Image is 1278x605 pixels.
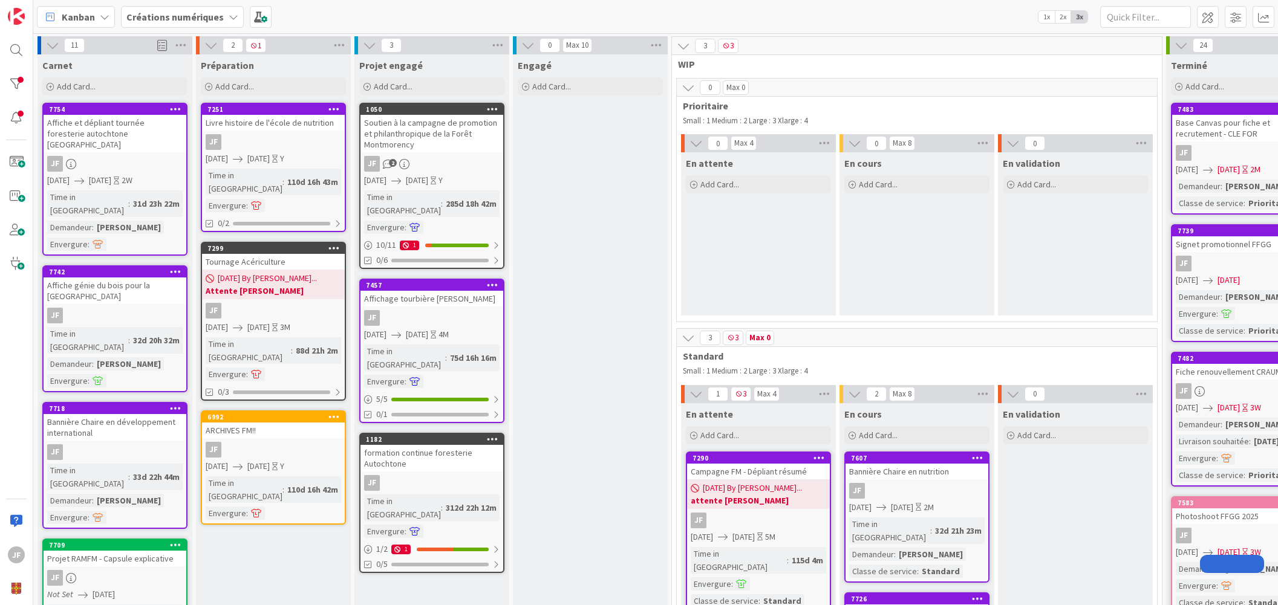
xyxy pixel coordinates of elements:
[284,483,341,496] div: 110d 16h 42m
[122,174,132,187] div: 2W
[126,11,224,23] b: Créations numériques
[360,434,503,445] div: 1182
[1176,274,1198,286] span: [DATE]
[445,351,447,364] span: :
[201,410,346,525] a: 6992ARCHIVES FM!!JF[DATE][DATE]YTime in [GEOGRAPHIC_DATA]:110d 16h 42mEnvergure:
[360,392,503,407] div: 5/5
[280,460,284,473] div: Y
[47,221,92,234] div: Demandeur
[202,412,345,422] div: 6992
[246,38,266,53] span: 1
[917,565,919,578] span: :
[849,548,894,561] div: Demandeur
[406,174,428,187] span: [DATE]
[1244,468,1245,482] span: :
[391,545,411,554] div: 1
[443,197,500,210] div: 285d 18h 42m
[291,344,293,357] span: :
[691,547,787,574] div: Time in [GEOGRAPHIC_DATA]
[359,103,504,269] a: 1050Soutien à la campagne de promotion et philanthropique de la Forêt MontmorencyJF[DATE][DATE]YT...
[94,221,164,234] div: [PERSON_NAME]
[1244,196,1245,210] span: :
[47,156,63,172] div: JF
[44,277,186,304] div: Affiche génie du bois pour la [GEOGRAPHIC_DATA]
[687,453,830,464] div: 7290
[207,244,345,253] div: 7299
[44,156,186,172] div: JF
[218,272,317,285] span: [DATE] By [PERSON_NAME]...
[44,403,186,441] div: 7718Bannière Chaire en développement international
[206,199,246,212] div: Envergure
[364,525,405,538] div: Envergure
[364,328,386,341] span: [DATE]
[1250,401,1261,414] div: 3W
[44,403,186,414] div: 7718
[1071,11,1087,23] span: 3x
[47,374,88,387] div: Envergure
[374,81,412,92] span: Add Card...
[376,239,396,251] span: 10 / 11
[202,442,345,458] div: JF
[678,58,1147,70] span: WIP
[731,577,733,590] span: :
[49,541,186,549] div: 7709
[8,8,25,25] img: Visit kanbanzone.com
[42,265,187,392] a: 7742Affiche génie du bois pour la [GEOGRAPHIC_DATA]JFTime in [GEOGRAPHIC_DATA]:32d 20h 32mDemande...
[47,464,128,490] div: Time in [GEOGRAPHIC_DATA]
[376,254,388,267] span: 0/6
[202,412,345,438] div: 6992ARCHIVES FM!!
[47,308,63,323] div: JF
[360,475,503,491] div: JF
[202,303,345,319] div: JF
[405,221,406,234] span: :
[202,104,345,131] div: 7251Livre histoire de l'école de nutrition
[405,375,406,388] span: :
[128,470,130,484] span: :
[360,434,503,471] div: 1182formation continue foresterie Autochtone
[206,303,221,319] div: JF
[206,367,246,381] div: Envergure
[700,430,739,441] span: Add Card...
[44,308,186,323] div: JF
[360,115,503,152] div: Soutien à la campagne de promotion et philanthropique de la Forêt Montmorency
[1176,163,1198,176] span: [DATE]
[1218,401,1240,414] span: [DATE]
[49,268,186,276] div: 7742
[89,174,111,187] span: [DATE]
[1176,562,1221,575] div: Demandeur
[932,524,985,537] div: 32d 21h 23m
[441,197,443,210] span: :
[376,408,388,421] span: 0/1
[691,513,706,528] div: JF
[44,540,186,566] div: 7709Projet RAMFM - Capsule explicative
[849,517,930,544] div: Time in [GEOGRAPHIC_DATA]
[202,115,345,131] div: Livre histoire de l'école de nutrition
[47,238,88,251] div: Envergure
[293,344,341,357] div: 88d 21h 2m
[919,565,963,578] div: Standard
[691,577,731,590] div: Envergure
[47,357,92,370] div: Demandeur
[924,501,934,514] div: 2M
[687,464,830,479] div: Campagne FM - Dépliant résumé
[1176,290,1221,303] div: Demandeur
[42,103,187,256] a: 7754Affiche et dépliant tournée foresterie autochtone [GEOGRAPHIC_DATA]JF[DATE][DATE]2WTime in [G...
[846,483,988,499] div: JF
[360,156,503,172] div: JF
[695,39,716,53] span: 3
[49,105,186,114] div: 7754
[366,281,503,290] div: 7457
[859,430,898,441] span: Add Card...
[202,254,345,270] div: Tournage Acériculture
[47,444,63,460] div: JF
[687,513,830,528] div: JF
[894,548,896,561] span: :
[441,501,443,514] span: :
[206,169,282,195] div: Time in [GEOGRAPHIC_DATA]
[376,543,388,555] span: 1 / 2
[364,345,445,371] div: Time in [GEOGRAPHIC_DATA]
[1221,418,1222,431] span: :
[360,104,503,152] div: 1050Soutien à la campagne de promotion et philanthropique de la Forêt Montmorency
[364,174,386,187] span: [DATE]
[846,594,988,604] div: 7726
